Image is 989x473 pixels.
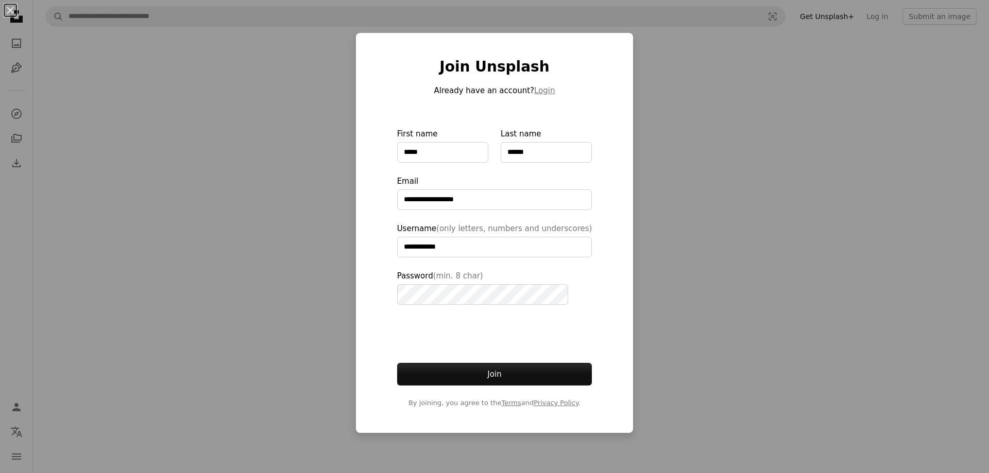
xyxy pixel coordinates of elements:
input: Email [397,189,592,210]
a: Terms [501,399,521,407]
a: Privacy Policy [534,399,578,407]
input: First name [397,142,488,163]
label: Username [397,222,592,257]
input: Last name [501,142,592,163]
span: (min. 8 char) [433,271,483,281]
button: Login [534,84,555,97]
input: Password(min. 8 char) [397,284,568,305]
label: Password [397,270,592,305]
p: Already have an account? [397,84,592,97]
h1: Join Unsplash [397,58,592,76]
label: Email [397,175,592,210]
span: (only letters, numbers and underscores) [436,224,592,233]
input: Username(only letters, numbers and underscores) [397,237,592,257]
span: By joining, you agree to the and . [397,398,592,408]
button: Join [397,363,592,386]
label: First name [397,128,488,163]
label: Last name [501,128,592,163]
